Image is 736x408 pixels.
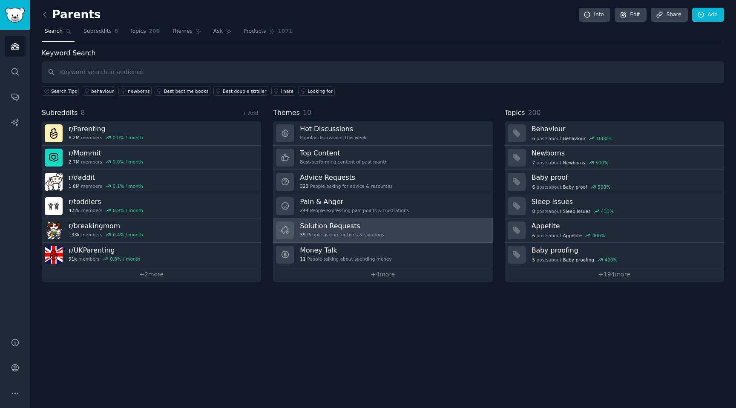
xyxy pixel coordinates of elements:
span: 6 [532,233,535,238]
h3: Behaviour [532,124,718,133]
h3: Newborns [532,149,718,158]
span: Products [244,28,266,35]
span: 472k [69,207,80,213]
span: 2.7M [69,159,80,165]
a: Products1071 [241,25,296,42]
div: newborns [128,88,149,94]
a: Topics200 [127,25,163,42]
a: Best bedtime books [155,86,210,96]
span: 10 [303,109,311,117]
div: 0.0 % / month [113,159,143,165]
a: +4more [273,267,492,282]
span: Themes [172,28,193,35]
a: r/toddlers472kmembers0.9% / month [42,194,261,218]
div: post s about [532,135,612,142]
h3: Appetite [532,221,718,230]
a: Behaviour6postsaboutBehaviour1000% [505,121,724,146]
div: 0.0 % / month [113,135,143,141]
a: Search [42,25,75,42]
div: 400 % [604,257,617,263]
span: 323 [300,183,308,189]
a: Share [651,8,687,22]
div: members [69,232,143,238]
a: + Add [242,110,258,116]
a: +194more [505,267,724,282]
h3: Sleep issues [532,197,718,206]
h3: Money Talk [300,246,391,255]
h3: r/ daddit [69,173,143,182]
div: post s about [532,207,615,215]
a: r/Parenting8.2Mmembers0.0% / month [42,121,261,146]
a: Ask [210,25,235,42]
span: Themes [273,108,300,118]
a: Money Talk11People talking about spending money [273,243,492,267]
div: members [69,183,143,189]
a: Edit [615,8,647,22]
span: 8.2M [69,135,80,141]
div: Best double stroller [223,88,266,94]
span: Topics [505,108,525,118]
a: r/Mommit2.7Mmembers0.0% / month [42,146,261,170]
a: Best double stroller [213,86,268,96]
div: 433 % [601,208,614,214]
div: 500 % [595,160,608,166]
a: r/daddit1.8Mmembers0.1% / month [42,170,261,194]
h3: r/ Parenting [69,124,143,133]
a: Subreddits8 [80,25,121,42]
span: Topics [130,28,146,35]
div: post s about [532,159,609,167]
div: 400 % [592,233,605,238]
span: 8 [81,109,85,117]
a: Top ContentBest-performing content of past month [273,146,492,170]
span: 11 [300,256,305,262]
div: members [69,256,140,262]
span: 1071 [278,28,293,35]
img: Parenting [45,124,63,142]
div: People asking for advice & resources [300,183,392,189]
a: r/UKParenting91kmembers0.8% / month [42,243,261,267]
span: 8 [115,28,118,35]
h3: Solution Requests [300,221,384,230]
a: Solution Requests39People asking for tools & solutions [273,218,492,243]
span: 200 [149,28,160,35]
span: Behaviour [563,135,586,141]
a: Appetite6postsaboutAppetite400% [505,218,724,243]
a: Pain & Anger244People expressing pain points & frustrations [273,194,492,218]
a: I hate [271,86,296,96]
img: toddlers [45,197,63,215]
div: Popular discussions this week [300,135,366,141]
div: 0.4 % / month [113,232,143,238]
h3: Pain & Anger [300,197,409,206]
h3: Advice Requests [300,173,392,182]
div: members [69,135,143,141]
a: behaviour [82,86,115,96]
h3: Top Content [300,149,388,158]
div: People talking about spending money [300,256,391,262]
span: 133k [69,232,80,238]
a: newborns [118,86,152,96]
div: members [69,159,143,165]
h3: r/ UKParenting [69,246,140,255]
h2: Parents [42,8,101,22]
div: members [69,207,143,213]
span: Sleep issues [563,208,591,214]
span: 39 [300,232,305,238]
div: post s about [532,183,611,191]
h3: Baby proofing [532,246,718,255]
div: 0.8 % / month [110,256,140,262]
label: Keyword Search [42,49,95,57]
a: Advice Requests323People asking for advice & resources [273,170,492,194]
div: 0.1 % / month [113,183,143,189]
div: behaviour [91,88,114,94]
span: Appetite [563,233,582,238]
h3: r/ Mommit [69,149,143,158]
h3: Baby proof [532,173,718,182]
img: UKParenting [45,246,63,264]
a: Info [579,8,610,22]
a: Looking for [298,86,334,96]
a: +2more [42,267,261,282]
span: 5 [532,257,535,263]
span: 91k [69,256,77,262]
div: People asking for tools & solutions [300,232,384,238]
span: 244 [300,207,308,213]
